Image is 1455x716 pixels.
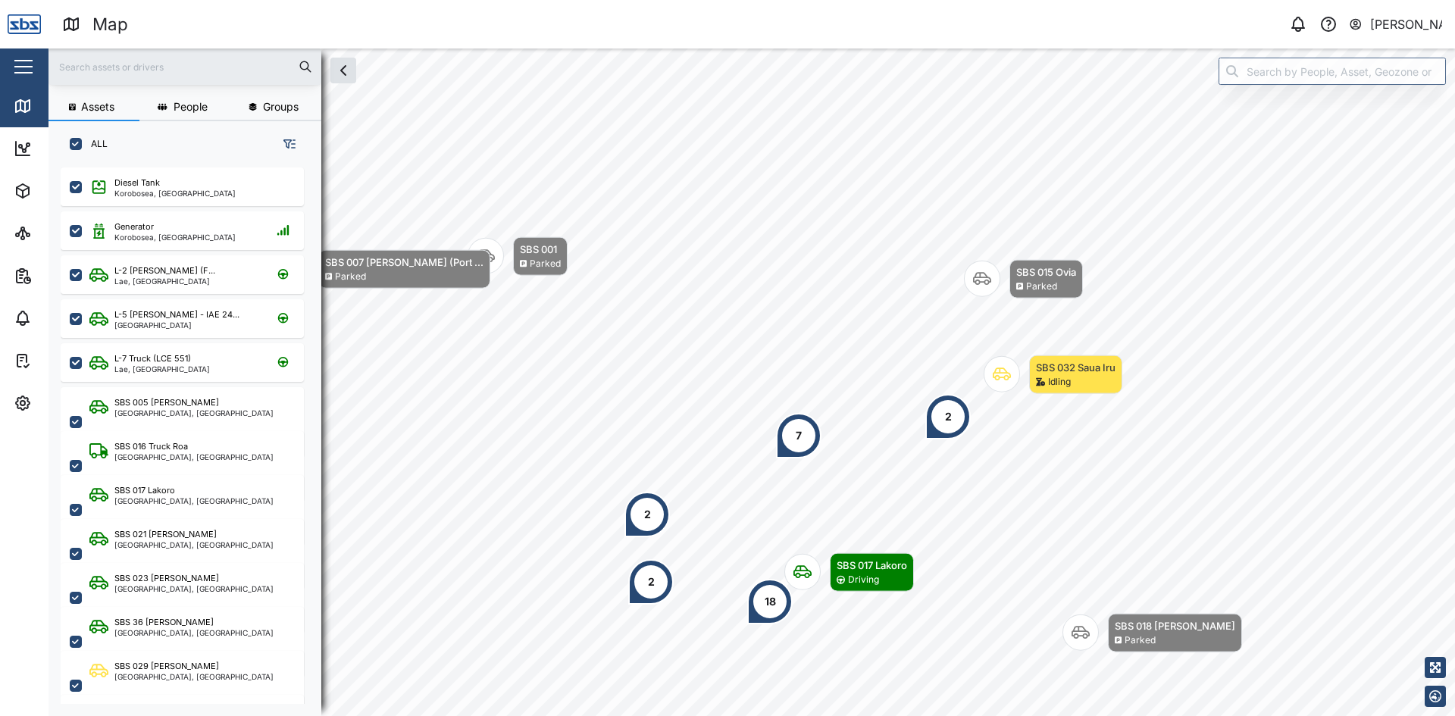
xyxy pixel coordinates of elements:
[114,189,236,197] div: Korobosea, [GEOGRAPHIC_DATA]
[114,352,191,365] div: L-7 Truck (LCE 551)
[325,255,483,270] div: SBS 007 [PERSON_NAME] (Port ...
[765,593,776,610] div: 18
[39,140,108,157] div: Dashboard
[58,55,312,78] input: Search assets or drivers
[1219,58,1446,85] input: Search by People, Asset, Geozone or Place
[48,48,1455,716] canvas: Map
[1062,614,1242,652] div: Map marker
[174,102,208,112] span: People
[644,506,651,523] div: 2
[114,497,274,505] div: [GEOGRAPHIC_DATA], [GEOGRAPHIC_DATA]
[1125,633,1156,648] div: Parked
[1048,375,1071,389] div: Idling
[114,396,219,409] div: SBS 005 [PERSON_NAME]
[848,573,879,587] div: Driving
[114,264,215,277] div: L-2 [PERSON_NAME] (F...
[1036,360,1115,375] div: SBS 032 Saua Iru
[39,98,74,114] div: Map
[335,270,366,284] div: Parked
[114,453,274,461] div: [GEOGRAPHIC_DATA], [GEOGRAPHIC_DATA]
[624,492,670,537] div: Map marker
[114,365,210,373] div: Lae, [GEOGRAPHIC_DATA]
[628,559,674,605] div: Map marker
[114,629,274,636] div: [GEOGRAPHIC_DATA], [GEOGRAPHIC_DATA]
[114,321,239,329] div: [GEOGRAPHIC_DATA]
[273,250,490,289] div: Map marker
[1115,618,1235,633] div: SBS 018 [PERSON_NAME]
[39,395,93,411] div: Settings
[61,162,321,704] div: grid
[114,616,214,629] div: SBS 36 [PERSON_NAME]
[648,574,655,590] div: 2
[114,541,274,549] div: [GEOGRAPHIC_DATA], [GEOGRAPHIC_DATA]
[114,440,188,453] div: SBS 016 Truck Roa
[114,528,217,541] div: SBS 021 [PERSON_NAME]
[837,558,907,573] div: SBS 017 Lakoro
[114,233,236,241] div: Korobosea, [GEOGRAPHIC_DATA]
[114,409,274,417] div: [GEOGRAPHIC_DATA], [GEOGRAPHIC_DATA]
[964,260,1083,299] div: Map marker
[114,572,219,585] div: SBS 023 [PERSON_NAME]
[114,177,160,189] div: Diesel Tank
[945,408,952,425] div: 2
[92,11,128,38] div: Map
[114,277,215,285] div: Lae, [GEOGRAPHIC_DATA]
[114,484,175,497] div: SBS 017 Lakoro
[114,673,274,680] div: [GEOGRAPHIC_DATA], [GEOGRAPHIC_DATA]
[1348,14,1443,35] button: [PERSON_NAME]
[114,220,154,233] div: Generator
[39,267,91,284] div: Reports
[468,237,568,276] div: Map marker
[8,8,41,41] img: Main Logo
[114,585,274,592] div: [GEOGRAPHIC_DATA], [GEOGRAPHIC_DATA]
[39,310,86,327] div: Alarms
[520,242,561,257] div: SBS 001
[114,660,219,673] div: SBS 029 [PERSON_NAME]
[82,138,108,150] label: ALL
[263,102,299,112] span: Groups
[747,579,793,624] div: Map marker
[39,352,81,369] div: Tasks
[784,553,914,592] div: Map marker
[776,413,821,458] div: Map marker
[530,257,561,271] div: Parked
[39,183,86,199] div: Assets
[925,394,971,439] div: Map marker
[984,355,1122,394] div: Map marker
[1016,264,1076,280] div: SBS 015 Ovia
[796,427,802,444] div: 7
[1026,280,1057,294] div: Parked
[39,225,76,242] div: Sites
[81,102,114,112] span: Assets
[114,308,239,321] div: L-5 [PERSON_NAME] - IAE 24...
[1370,15,1443,34] div: [PERSON_NAME]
